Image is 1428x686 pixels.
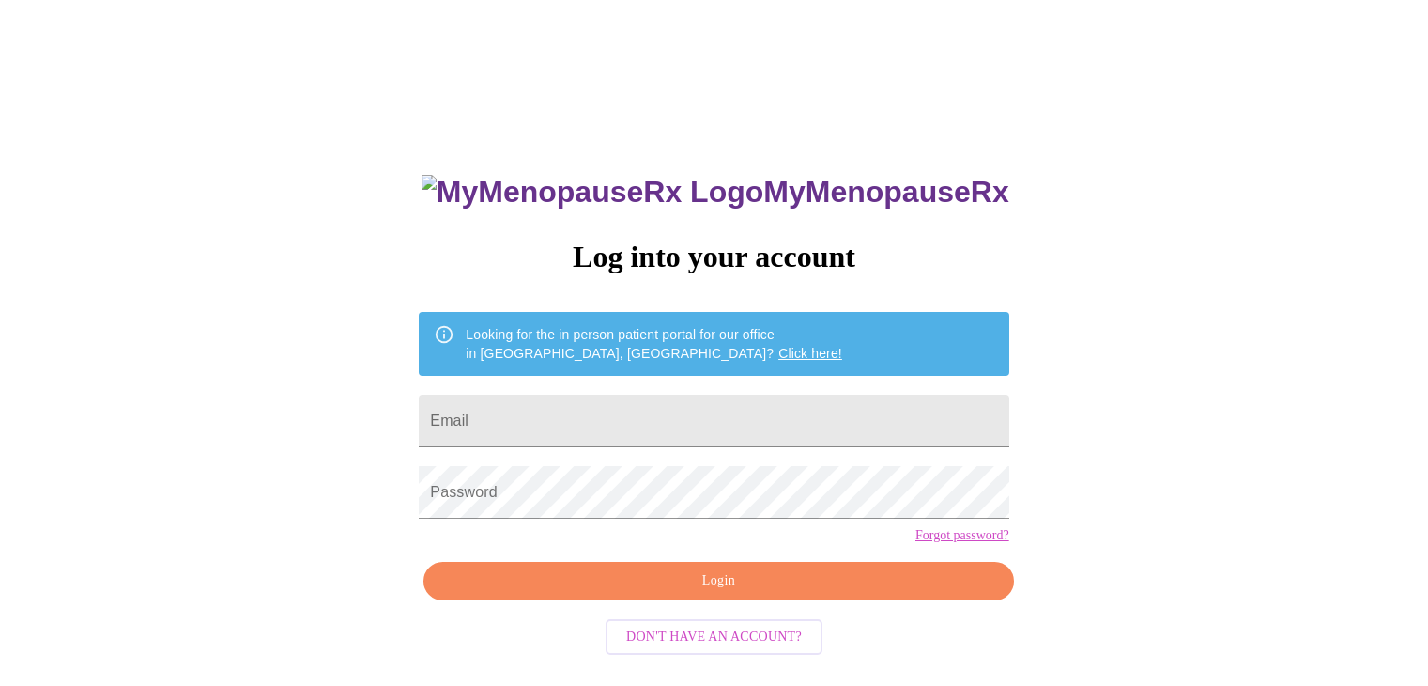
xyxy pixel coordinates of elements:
[626,626,802,649] span: Don't have an account?
[915,528,1009,543] a: Forgot password?
[606,619,822,656] button: Don't have an account?
[601,627,827,643] a: Don't have an account?
[445,569,991,593] span: Login
[423,562,1013,600] button: Login
[778,346,842,361] a: Click here!
[419,240,1008,274] h3: Log into your account
[466,318,842,370] div: Looking for the in person patient portal for our office in [GEOGRAPHIC_DATA], [GEOGRAPHIC_DATA]?
[422,175,1009,210] h3: MyMenopauseRx
[422,175,763,210] img: MyMenopauseRx Logo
